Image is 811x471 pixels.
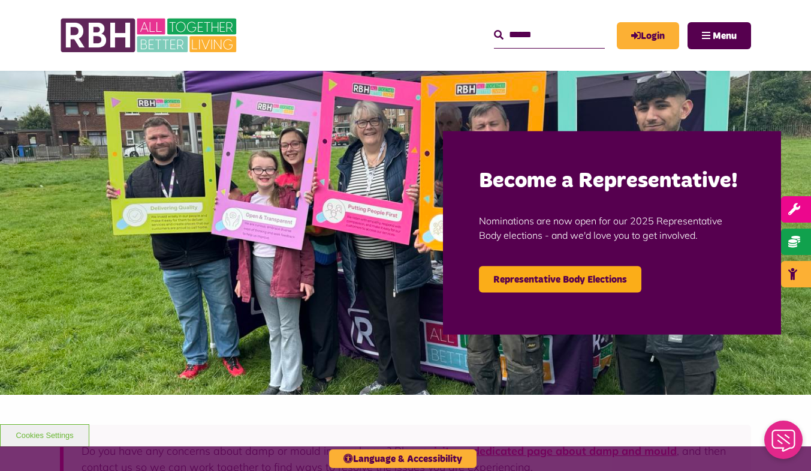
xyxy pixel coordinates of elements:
[479,167,745,196] h2: Become a Representative!
[494,22,605,48] input: Search
[713,31,737,41] span: Menu
[479,196,745,260] p: Nominations are now open for our 2025 Representative Body elections - and we'd love you to get in...
[617,22,679,49] a: MyRBH
[329,449,477,468] button: Language & Accessibility
[428,444,677,458] a: visit our dedicated page about damp and mould
[60,12,240,59] img: RBH
[688,22,751,49] button: Navigation
[757,417,811,471] iframe: Netcall Web Assistant for live chat
[479,266,641,293] a: Representative Body Elections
